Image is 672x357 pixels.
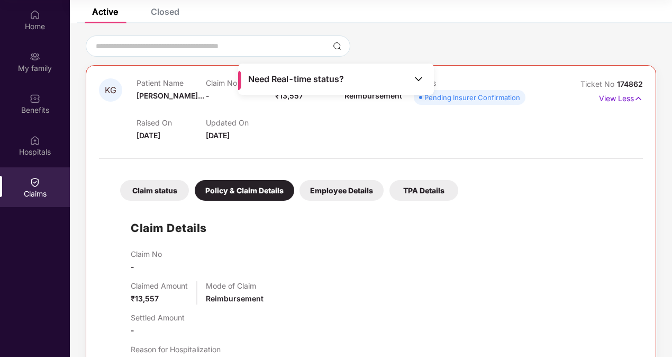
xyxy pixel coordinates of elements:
p: Settled Amount [131,313,185,322]
div: Claim status [120,180,189,201]
h1: Claim Details [131,219,207,237]
span: Reimbursement [206,294,264,303]
img: svg+xml;base64,PHN2ZyBpZD0iQ2xhaW0iIHhtbG5zPSJodHRwOi8vd3d3LnczLm9yZy8yMDAwL3N2ZyIgd2lkdGg9IjIwIi... [30,177,40,188]
img: svg+xml;base64,PHN2ZyBpZD0iQmVuZWZpdHMiIHhtbG5zPSJodHRwOi8vd3d3LnczLm9yZy8yMDAwL3N2ZyIgd2lkdGg9Ij... [30,93,40,104]
p: Patient Name [137,78,206,87]
div: Pending Insurer Confirmation [424,92,520,103]
p: Raised On [137,118,206,127]
img: svg+xml;base64,PHN2ZyBpZD0iSG9tZSIgeG1sbnM9Imh0dHA6Ly93d3cudzMub3JnLzIwMDAvc3ZnIiB3aWR0aD0iMjAiIG... [30,10,40,20]
span: Reimbursement [344,91,402,100]
span: ₹13,557 [131,294,159,303]
div: Closed [151,6,179,17]
div: Employee Details [299,180,384,201]
span: Ticket No [580,79,617,88]
span: [PERSON_NAME]... [137,91,204,100]
p: Claimed Amount [131,281,188,290]
p: View Less [599,90,643,104]
img: svg+xml;base64,PHN2ZyB3aWR0aD0iMjAiIGhlaWdodD0iMjAiIHZpZXdCb3g9IjAgMCAyMCAyMCIgZmlsbD0ibm9uZSIgeG... [30,51,40,62]
div: TPA Details [389,180,458,201]
p: Status [414,78,483,87]
img: svg+xml;base64,PHN2ZyB4bWxucz0iaHR0cDovL3d3dy53My5vcmcvMjAwMC9zdmciIHdpZHRoPSIxNyIgaGVpZ2h0PSIxNy... [634,93,643,104]
div: Active [92,6,118,17]
span: Need Real-time status? [248,74,344,85]
span: - [131,262,134,271]
img: Toggle Icon [413,74,424,84]
span: [DATE] [206,131,230,140]
p: Reason for Hospitalization [131,345,221,354]
span: [DATE] [137,131,160,140]
p: Updated On [206,118,275,127]
img: svg+xml;base64,PHN2ZyBpZD0iU2VhcmNoLTMyeDMyIiB4bWxucz0iaHR0cDovL3d3dy53My5vcmcvMjAwMC9zdmciIHdpZH... [333,42,341,50]
span: ₹13,557 [275,91,303,100]
p: Mode of Claim [206,281,264,290]
p: Claim No [131,249,162,258]
span: 174862 [617,79,643,88]
span: - [206,91,210,100]
span: KG [105,86,116,95]
p: Claim No [206,78,275,87]
div: Policy & Claim Details [195,180,294,201]
img: svg+xml;base64,PHN2ZyBpZD0iSG9zcGl0YWxzIiB4bWxucz0iaHR0cDovL3d3dy53My5vcmcvMjAwMC9zdmciIHdpZHRoPS... [30,135,40,146]
span: - [131,326,134,335]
